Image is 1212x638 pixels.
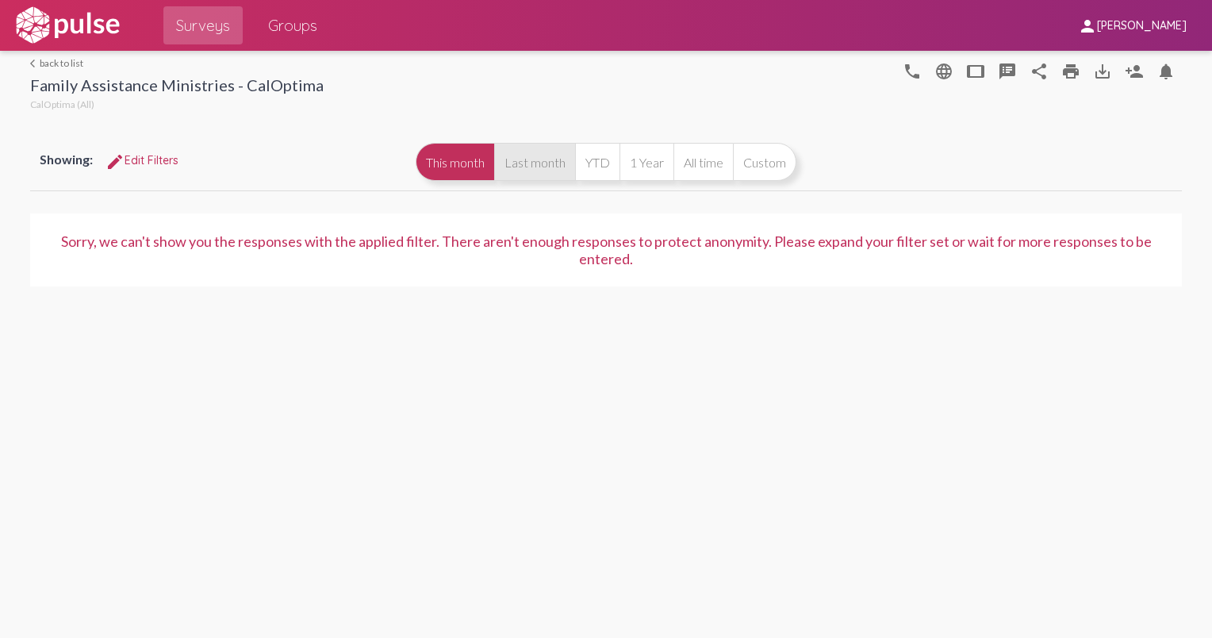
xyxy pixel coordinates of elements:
[105,152,125,171] mat-icon: Edit Filters
[1055,55,1087,86] a: print
[673,143,733,181] button: All time
[105,153,178,167] span: Edit Filters
[928,55,960,86] button: language
[733,143,796,181] button: Custom
[619,143,673,181] button: 1 Year
[30,98,94,110] span: CalOptima (All)
[1078,17,1097,36] mat-icon: person
[1118,55,1150,86] button: Person
[960,55,991,86] button: tablet
[163,6,243,44] a: Surveys
[1065,10,1199,40] button: [PERSON_NAME]
[49,233,1163,267] div: Sorry, we can't show you the responses with the applied filter. There aren't enough responses to ...
[1023,55,1055,86] button: Share
[1087,55,1118,86] button: Download
[30,75,324,98] div: Family Assistance Ministries - CalOptima
[255,6,330,44] a: Groups
[268,11,317,40] span: Groups
[30,57,324,69] a: back to list
[1097,19,1187,33] span: [PERSON_NAME]
[991,55,1023,86] button: speaker_notes
[966,62,985,81] mat-icon: tablet
[1093,62,1112,81] mat-icon: Download
[934,62,953,81] mat-icon: language
[176,11,230,40] span: Surveys
[1150,55,1182,86] button: Bell
[903,62,922,81] mat-icon: language
[575,143,619,181] button: YTD
[896,55,928,86] button: language
[13,6,122,45] img: white-logo.svg
[40,152,93,167] span: Showing:
[1125,62,1144,81] mat-icon: Person
[998,62,1017,81] mat-icon: speaker_notes
[1156,62,1176,81] mat-icon: Bell
[416,143,494,181] button: This month
[1061,62,1080,81] mat-icon: print
[30,59,40,68] mat-icon: arrow_back_ios
[494,143,575,181] button: Last month
[1030,62,1049,81] mat-icon: Share
[93,146,191,175] button: Edit FiltersEdit Filters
